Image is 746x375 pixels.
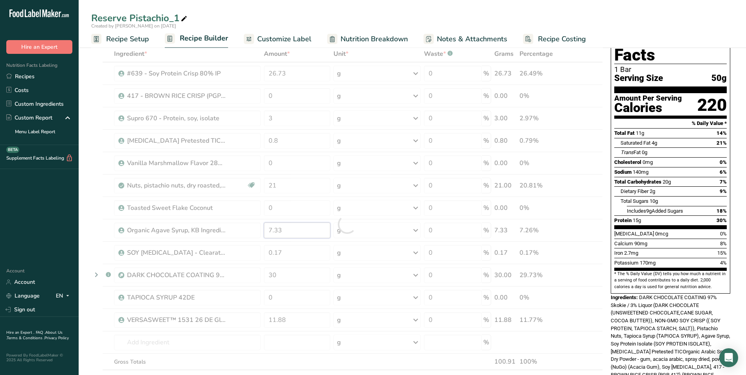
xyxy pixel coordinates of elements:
[717,217,727,223] span: 30%
[424,30,507,48] a: Notes & Attachments
[720,188,727,194] span: 9%
[624,250,638,256] span: 2.7mg
[614,102,682,114] div: Calories
[655,231,668,237] span: 0mcg
[6,330,63,341] a: About Us .
[91,23,176,29] span: Created by [PERSON_NAME] on [DATE]
[6,353,72,362] div: Powered By FoodLabelMaker © 2025 All Rights Reserved
[614,119,727,128] section: % Daily Value *
[642,149,647,155] span: 0g
[614,231,654,237] span: [MEDICAL_DATA]
[614,95,682,102] div: Amount Per Serving
[6,114,52,122] div: Custom Report
[6,289,40,303] a: Language
[614,169,632,175] span: Sodium
[614,271,727,290] section: * The % Daily Value (DV) tells you how much a nutrient in a serving of food contributes to a dail...
[650,198,658,204] span: 10g
[627,208,683,214] span: Includes Added Sugars
[717,208,727,214] span: 18%
[614,217,632,223] span: Protein
[621,188,648,194] span: Dietary Fiber
[717,130,727,136] span: 14%
[611,294,638,300] span: Ingredients:
[91,11,189,25] div: Reserve Pistachio_1
[6,147,19,153] div: BETA
[327,30,408,48] a: Nutrition Breakdown
[614,66,727,74] div: 1 Bar
[621,149,634,155] i: Trans
[717,140,727,146] span: 21%
[720,159,727,165] span: 0%
[614,159,641,165] span: Cholesterol
[711,74,727,83] span: 50g
[646,208,652,214] span: 9g
[44,335,69,341] a: Privacy Policy
[91,30,149,48] a: Recipe Setup
[652,140,657,146] span: 4g
[6,330,34,335] a: Hire an Expert .
[341,34,408,44] span: Nutrition Breakdown
[650,188,655,194] span: 2g
[720,241,727,246] span: 8%
[257,34,311,44] span: Customize Label
[621,198,648,204] span: Total Sugars
[106,34,149,44] span: Recipe Setup
[717,250,727,256] span: 15%
[640,260,656,266] span: 170mg
[697,95,727,116] div: 220
[244,30,311,48] a: Customize Label
[614,28,727,64] h1: Nutrition Facts
[180,33,228,44] span: Recipe Builder
[437,34,507,44] span: Notes & Attachments
[621,149,641,155] span: Fat
[719,348,738,367] div: Open Intercom Messenger
[633,217,641,223] span: 15g
[523,30,586,48] a: Recipe Costing
[663,179,671,185] span: 20g
[56,291,72,301] div: EN
[614,241,633,246] span: Calcium
[720,260,727,266] span: 4%
[614,260,639,266] span: Potassium
[36,330,45,335] a: FAQ .
[720,169,727,175] span: 6%
[614,130,635,136] span: Total Fat
[643,159,653,165] span: 0mg
[720,179,727,185] span: 7%
[614,179,661,185] span: Total Carbohydrates
[636,130,644,136] span: 11g
[720,231,727,237] span: 0%
[614,250,623,256] span: Iron
[621,140,650,146] span: Saturated Fat
[614,74,663,83] span: Serving Size
[7,335,44,341] a: Terms & Conditions .
[634,241,647,246] span: 90mg
[6,40,72,54] button: Hire an Expert
[633,169,648,175] span: 140mg
[165,29,228,48] a: Recipe Builder
[538,34,586,44] span: Recipe Costing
